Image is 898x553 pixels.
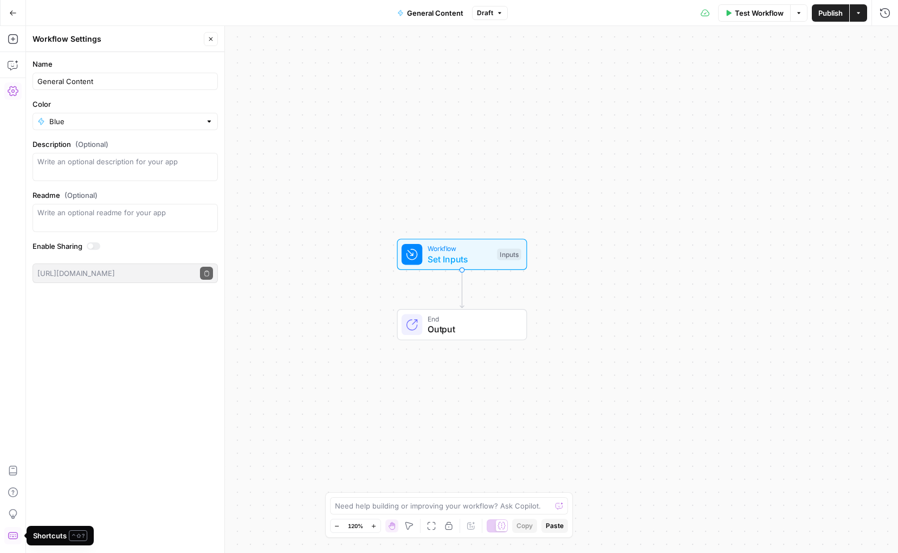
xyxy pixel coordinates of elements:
button: Publish [812,4,849,22]
label: Readme [33,190,218,201]
span: Paste [546,521,564,531]
span: Test Workflow [735,8,784,18]
span: Draft [477,8,493,18]
span: Workflow [428,243,492,254]
span: 120% [348,522,363,530]
label: Description [33,139,218,150]
span: ⌃ ⇧ ? [69,530,87,541]
span: (Optional) [64,190,98,201]
div: Inputs [497,248,521,260]
input: Untitled [37,76,213,87]
g: Edge from start to end [460,270,464,308]
span: Publish [818,8,843,18]
span: Set Inputs [428,253,492,266]
div: EndOutput [361,309,563,340]
button: Test Workflow [718,4,790,22]
div: Shortcuts [33,530,87,541]
button: Paste [541,519,568,533]
input: Blue [49,116,201,127]
button: Copy [512,519,537,533]
button: Draft [472,6,508,20]
span: Copy [516,521,533,531]
span: Output [428,323,516,336]
div: Workflow Settings [33,34,201,44]
label: Enable Sharing [33,241,218,252]
div: WorkflowSet InputsInputs [361,239,563,270]
button: General Content [391,4,470,22]
span: General Content [407,8,463,18]
span: End [428,313,516,324]
span: (Optional) [75,139,108,150]
label: Color [33,99,218,110]
label: Name [33,59,218,69]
